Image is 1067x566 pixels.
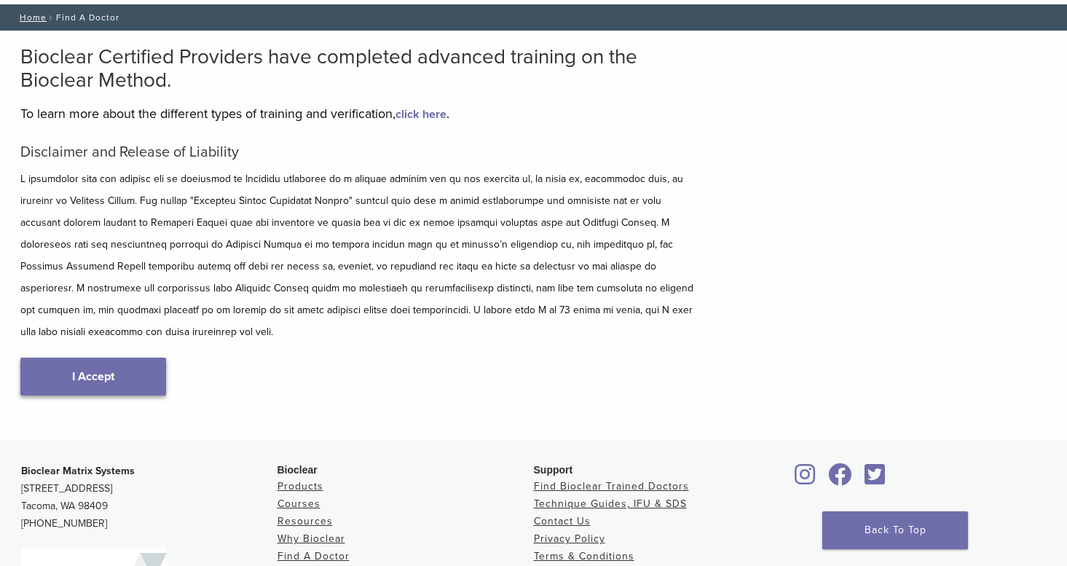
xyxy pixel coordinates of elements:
nav: Find A Doctor [9,4,1058,31]
a: Courses [277,498,320,510]
h2: Bioclear Certified Providers have completed advanced training on the Bioclear Method. [20,45,698,92]
span: / [47,14,56,21]
span: Support [534,464,573,476]
a: Products [277,480,323,492]
a: Find Bioclear Trained Doctors [534,480,689,492]
a: Bioclear [860,472,891,487]
a: Contact Us [534,515,591,527]
a: Back To Top [822,511,968,549]
a: click here [395,107,446,122]
h5: Disclaimer and Release of Liability [20,144,698,161]
p: To learn more about the different types of training and verification, . [20,103,698,125]
a: I Accept [20,358,166,396]
a: Why Bioclear [277,532,345,545]
a: Find A Doctor [277,550,350,562]
strong: Bioclear Matrix Systems [21,465,135,477]
a: Privacy Policy [534,532,605,545]
span: Bioclear [277,464,318,476]
p: [STREET_ADDRESS] Tacoma, WA 98409 [PHONE_NUMBER] [21,463,277,532]
a: Resources [277,515,333,527]
p: L ipsumdolor sita con adipisc eli se doeiusmod te Incididu utlaboree do m aliquae adminim ven qu ... [20,168,698,343]
a: Bioclear [790,472,821,487]
a: Terms & Conditions [534,550,634,562]
a: Bioclear [824,472,857,487]
a: Technique Guides, IFU & SDS [534,498,687,510]
a: Home [15,12,47,23]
